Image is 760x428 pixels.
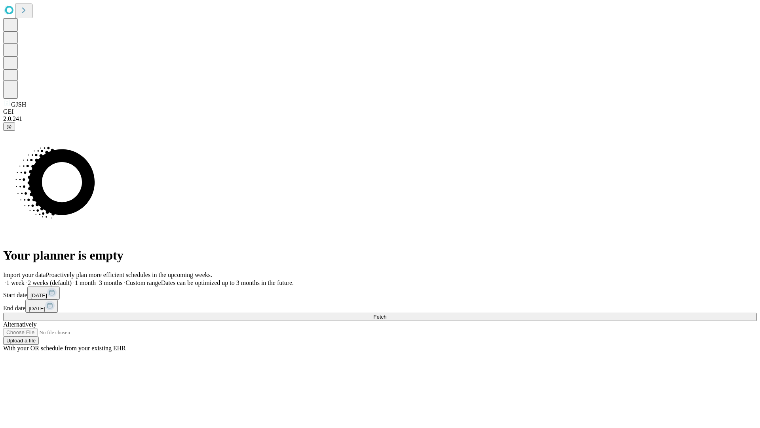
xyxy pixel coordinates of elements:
h1: Your planner is empty [3,248,757,263]
span: 3 months [99,279,122,286]
div: End date [3,300,757,313]
span: Fetch [373,314,386,320]
span: @ [6,124,12,130]
button: [DATE] [27,287,60,300]
div: Start date [3,287,757,300]
span: With your OR schedule from your existing EHR [3,345,126,352]
span: Alternatively [3,321,36,328]
span: Custom range [125,279,161,286]
span: 1 month [75,279,96,286]
button: Upload a file [3,336,39,345]
span: 1 week [6,279,25,286]
span: GJSH [11,101,26,108]
span: 2 weeks (default) [28,279,72,286]
div: 2.0.241 [3,115,757,122]
button: Fetch [3,313,757,321]
span: Proactively plan more efficient schedules in the upcoming weeks. [46,271,212,278]
span: [DATE] [28,306,45,311]
span: Dates can be optimized up to 3 months in the future. [161,279,294,286]
button: @ [3,122,15,131]
div: GEI [3,108,757,115]
button: [DATE] [25,300,58,313]
span: Import your data [3,271,46,278]
span: [DATE] [30,292,47,298]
